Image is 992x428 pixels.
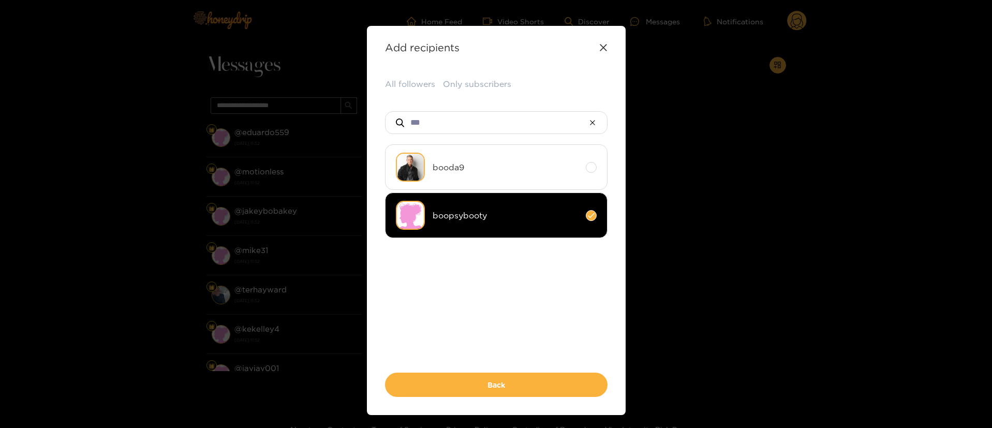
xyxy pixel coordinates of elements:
span: boopsybooty [433,210,578,222]
button: All followers [385,78,435,90]
button: Only subscribers [443,78,511,90]
img: no-avatar.png [396,201,425,230]
img: xocgr-male-model-photography-fort-lauderdale-0016.jpg [396,153,425,182]
span: booda9 [433,161,578,173]
button: Back [385,373,608,397]
strong: Add recipients [385,41,460,53]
